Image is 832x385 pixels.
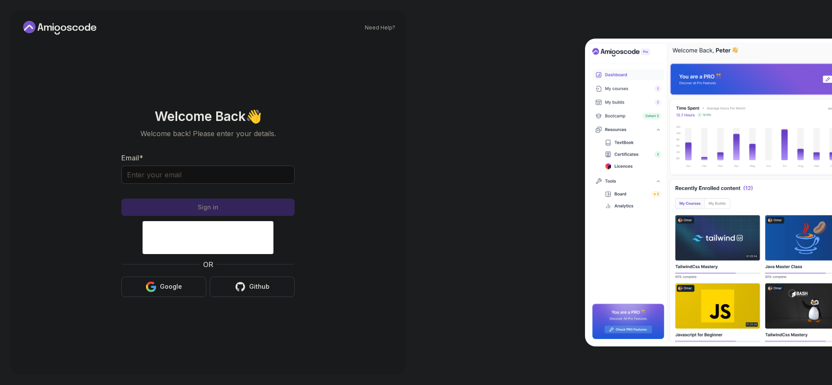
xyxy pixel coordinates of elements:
p: Welcome back! Please enter your details. [121,128,295,139]
a: Need Help? [365,24,395,31]
a: Home link [21,21,99,35]
span: 👋 [245,109,261,123]
h2: Welcome Back [121,109,295,123]
input: Enter your email [121,166,295,184]
iframe: Widget containing checkbox for hCaptcha security challenge [143,221,273,254]
p: OR [203,259,213,270]
button: Github [210,277,295,297]
button: Google [121,277,206,297]
div: Sign in [198,203,218,212]
div: Github [249,282,270,291]
img: Amigoscode Dashboard [585,39,832,346]
button: Sign in [121,199,295,216]
label: Email * [121,153,143,162]
div: Google [160,282,182,291]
